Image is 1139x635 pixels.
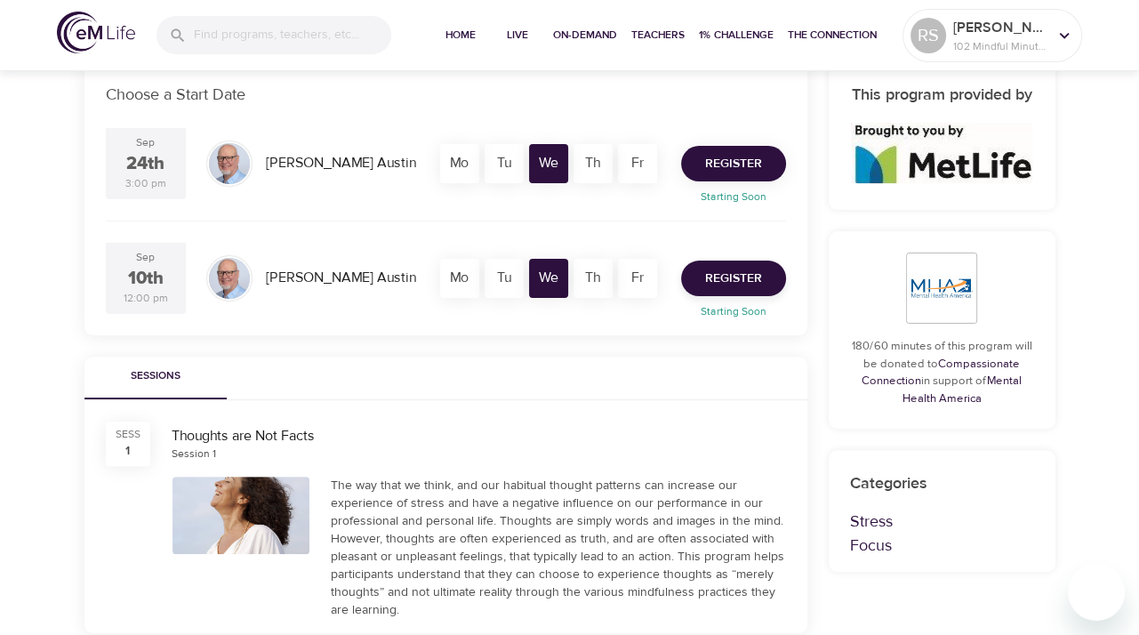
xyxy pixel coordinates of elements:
input: Find programs, teachers, etc... [194,16,391,54]
span: Teachers [631,26,685,44]
div: Thoughts are Not Facts [172,426,786,446]
div: We [529,144,568,183]
p: 180/60 minutes of this program will be donated to in support of [850,338,1034,407]
p: Categories [850,471,1034,495]
p: Starting Soon [670,189,797,205]
a: Compassionate Connection [862,357,1020,389]
span: On-Demand [553,26,617,44]
div: 12:00 pm [124,291,168,306]
div: Sep [136,250,155,265]
span: Home [439,26,482,44]
div: We [529,259,568,298]
button: Register [681,146,786,181]
div: Mo [440,259,479,298]
button: Register [681,261,786,296]
span: Sessions [95,367,216,386]
p: [PERSON_NAME] [953,17,1047,38]
p: Focus [850,534,1034,558]
p: 102 Mindful Minutes [953,38,1047,54]
span: The Connection [788,26,877,44]
div: 24th [126,151,164,177]
p: Stress [850,510,1034,534]
div: 1 [125,442,130,460]
img: logo_960%20v2.jpg [851,123,1032,183]
span: Register [705,268,762,290]
div: Tu [485,144,524,183]
div: [PERSON_NAME] Austin [259,261,423,295]
div: Fr [618,259,657,298]
h6: This program provided by [850,83,1034,109]
div: Tu [485,259,524,298]
img: logo [57,12,135,53]
p: Choose a Start Date [106,83,786,107]
div: Session 1 [172,446,216,462]
span: Live [496,26,539,44]
div: 10th [128,266,164,292]
div: RS [910,18,946,53]
div: Fr [618,144,657,183]
iframe: Button to launch messaging window [1068,564,1125,621]
a: Mental Health America [902,374,1023,406]
div: Sep [136,135,155,150]
div: Th [574,144,613,183]
div: Mo [440,144,479,183]
p: Starting Soon [670,303,797,319]
div: The way that we think, and our habitual thought patterns can increase our experience of stress an... [331,477,786,619]
div: SESS [116,427,140,442]
div: Th [574,259,613,298]
div: [PERSON_NAME] Austin [259,146,423,181]
span: 1% Challenge [699,26,774,44]
div: 3:00 pm [125,176,166,191]
span: Register [705,153,762,175]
